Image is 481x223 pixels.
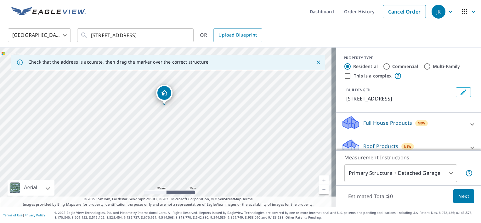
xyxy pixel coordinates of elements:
div: PROPERTY TYPE [344,55,473,61]
label: This is a complex [354,73,392,79]
label: Commercial [392,63,418,70]
a: Upload Blueprint [213,28,262,42]
div: Full House ProductsNew [341,115,476,133]
p: [STREET_ADDRESS] [346,95,453,102]
p: Estimated Total: $0 [343,189,398,203]
span: New [404,144,412,149]
a: Terms [242,197,253,201]
div: Primary Structure + Detached Garage [344,164,457,182]
button: Next [453,189,474,203]
span: Next [458,192,469,200]
button: Edit building 1 [456,87,471,97]
p: Roof Products [363,142,398,150]
p: Measurement Instructions [344,154,473,161]
p: Full House Products [363,119,412,127]
span: © 2025 TomTom, Earthstar Geographics SIO, © 2025 Microsoft Corporation, © [84,197,253,202]
img: EV Logo [11,7,86,16]
a: Current Level 19, Zoom In [319,175,329,185]
div: Dropped pin, building 1, Residential property, 3140 Market Pl Onalaska, WI 54650 [156,85,173,104]
a: Terms of Use [3,213,23,217]
span: Your report will include the primary structure and a detached garage if one exists. [465,169,473,177]
label: Residential [353,63,378,70]
a: Current Level 19, Zoom Out [319,185,329,194]
p: BUILDING ID [346,87,371,93]
div: Aerial [22,180,39,196]
a: Privacy Policy [25,213,45,217]
div: Aerial [8,180,54,196]
div: JR [432,5,445,19]
div: [GEOGRAPHIC_DATA] [8,26,71,44]
a: OpenStreetMap [215,197,241,201]
label: Multi-Family [433,63,460,70]
div: OR [200,28,262,42]
div: Roof ProductsNew [341,139,476,157]
span: Upload Blueprint [218,31,257,39]
p: | [3,213,45,217]
p: Check that the address is accurate, then drag the marker over the correct structure. [28,59,210,65]
input: Search by address or latitude-longitude [91,26,181,44]
button: Close [314,58,322,66]
span: New [418,121,426,126]
p: © 2025 Eagle View Technologies, Inc. and Pictometry International Corp. All Rights Reserved. Repo... [54,210,478,220]
a: Cancel Order [383,5,426,18]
